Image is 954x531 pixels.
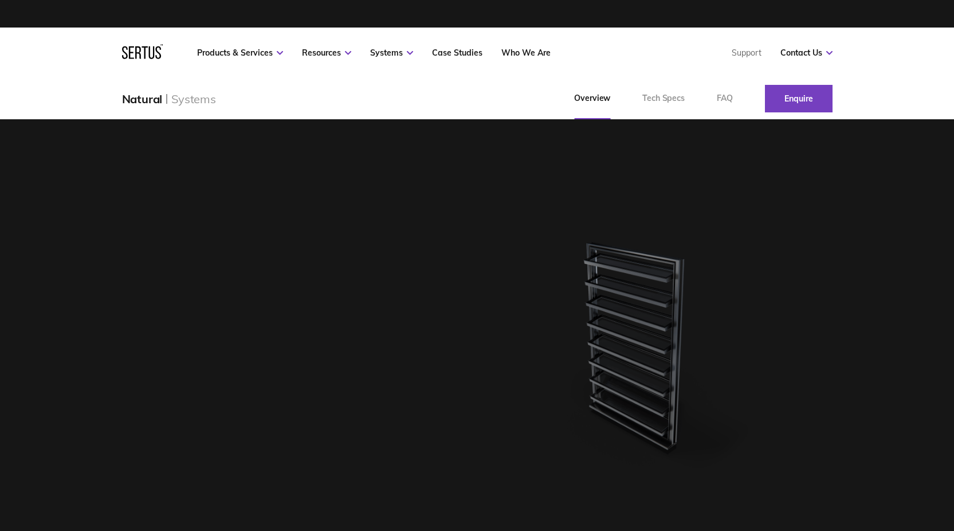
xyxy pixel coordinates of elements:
[302,48,351,58] a: Resources
[765,85,833,112] a: Enquire
[197,48,283,58] a: Products & Services
[122,92,163,106] div: Natural
[171,92,216,106] div: Systems
[732,48,761,58] a: Support
[626,78,701,119] a: Tech Specs
[432,48,482,58] a: Case Studies
[501,48,551,58] a: Who We Are
[370,48,413,58] a: Systems
[701,78,749,119] a: FAQ
[780,48,833,58] a: Contact Us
